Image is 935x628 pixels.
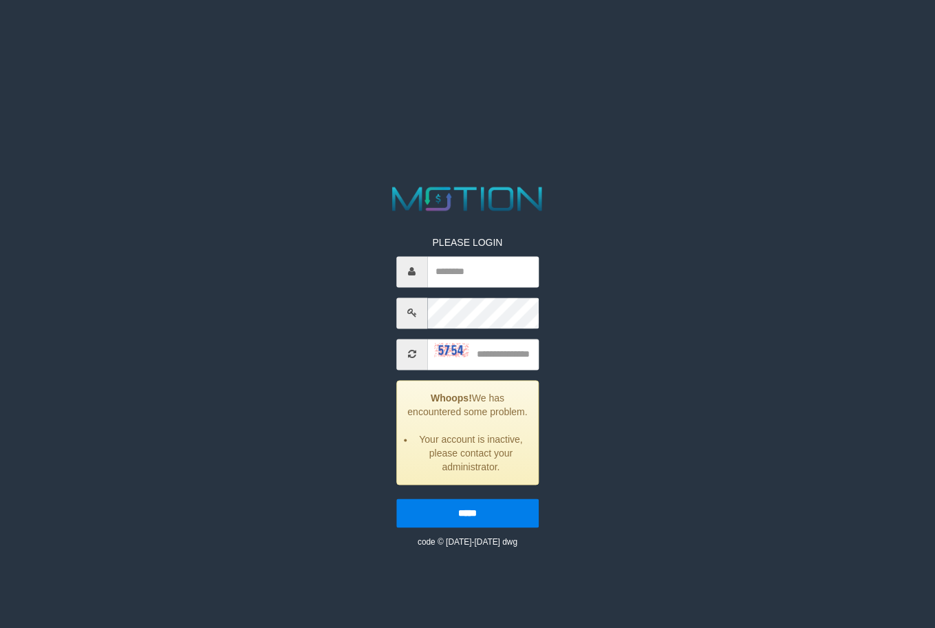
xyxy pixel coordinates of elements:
[418,537,517,547] small: code © [DATE]-[DATE] dwg
[396,235,539,249] p: PLEASE LOGIN
[414,432,528,474] li: Your account is inactive, please contact your administrator.
[434,344,469,357] img: captcha
[431,392,472,404] strong: Whoops!
[386,182,550,215] img: MOTION_logo.png
[396,380,539,485] div: We has encountered some problem.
